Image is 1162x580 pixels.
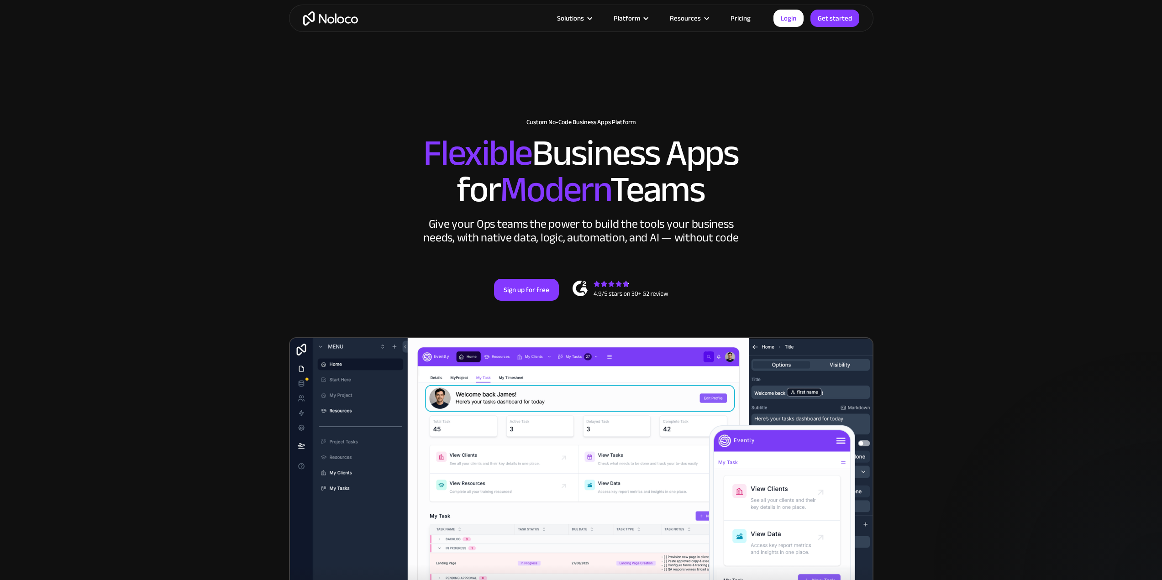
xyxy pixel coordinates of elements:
h2: Business Apps for Teams [298,135,864,208]
a: Login [773,10,804,27]
div: Platform [602,12,658,24]
a: Get started [810,10,859,27]
h1: Custom No-Code Business Apps Platform [298,119,864,126]
div: Resources [658,12,719,24]
a: Sign up for free [494,279,559,301]
div: Resources [670,12,701,24]
div: Give your Ops teams the power to build the tools your business needs, with native data, logic, au... [421,217,741,245]
a: home [303,11,358,26]
div: Solutions [557,12,584,24]
span: Flexible [423,119,532,187]
span: Modern [500,156,610,224]
a: Pricing [719,12,762,24]
div: Solutions [546,12,602,24]
div: Platform [614,12,640,24]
